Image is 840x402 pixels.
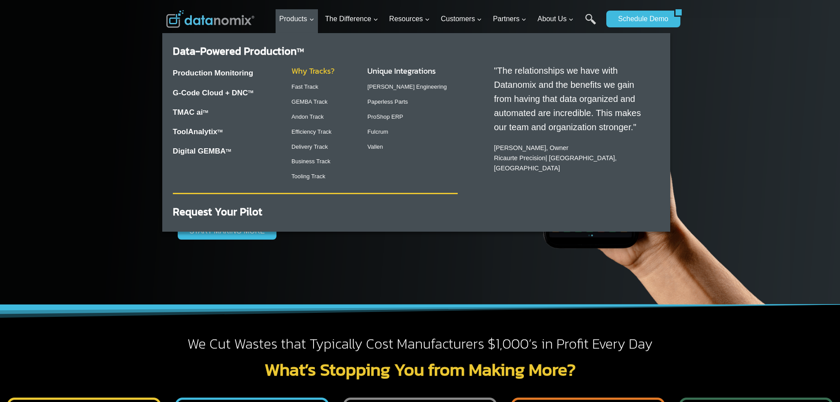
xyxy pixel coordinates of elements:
a: Paperless Parts [367,98,408,105]
nav: Primary Navigation [276,5,602,34]
a: TM [217,129,223,133]
a: Tooling Track [291,173,325,180]
span: Partners [493,13,526,25]
a: Production Monitoring [173,69,253,77]
a: Efficiency Track [291,128,332,135]
a: Search [585,14,596,34]
a: Why Tracks? [291,65,335,77]
a: ProShop ERP [367,113,403,120]
a: Fulcrum [367,128,388,135]
h2: What’s Stopping You from Making More? [166,361,674,378]
a: G-Code Cloud + DNCTM [173,89,254,97]
sup: TM [297,46,304,54]
a: GEMBA Track [291,98,328,105]
span: Products [279,13,314,25]
a: Terms [99,197,112,203]
p: [PERSON_NAME], Owner | [GEOGRAPHIC_DATA], [GEOGRAPHIC_DATA] [494,143,651,173]
img: Datanomix [166,10,254,28]
span: Customers [441,13,482,25]
a: TMAC aiTM [173,108,208,116]
a: Andon Track [291,113,324,120]
a: Digital GEMBATM [173,147,231,155]
p: "The relationships we have with Datanomix and the benefits we gain from having that data organize... [494,64,651,134]
a: Vallen [367,143,383,150]
a: Data-Powered ProductionTM [173,43,304,59]
span: Resources [389,13,430,25]
a: Delivery Track [291,143,328,150]
a: Ricaurte Precision [494,154,545,162]
a: Business Track [291,158,330,165]
sup: TM [203,109,208,114]
span: Last Name [198,0,227,8]
h3: Unique Integrations [367,65,458,77]
sup: TM [248,90,253,94]
span: Phone number [198,37,238,45]
a: Privacy Policy [120,197,149,203]
a: Fast Track [291,83,318,90]
a: Request Your Pilot [173,204,262,219]
span: The Difference [325,13,378,25]
h2: We Cut Wastes that Typically Cost Manufacturers $1,000’s in Profit Every Day [166,335,674,353]
span: About Us [538,13,574,25]
a: ToolAnalytix [173,128,217,136]
span: State/Region [198,109,232,117]
sup: TM [226,148,231,153]
a: Schedule Demo [606,11,674,27]
a: [PERSON_NAME] Engineering [367,83,447,90]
